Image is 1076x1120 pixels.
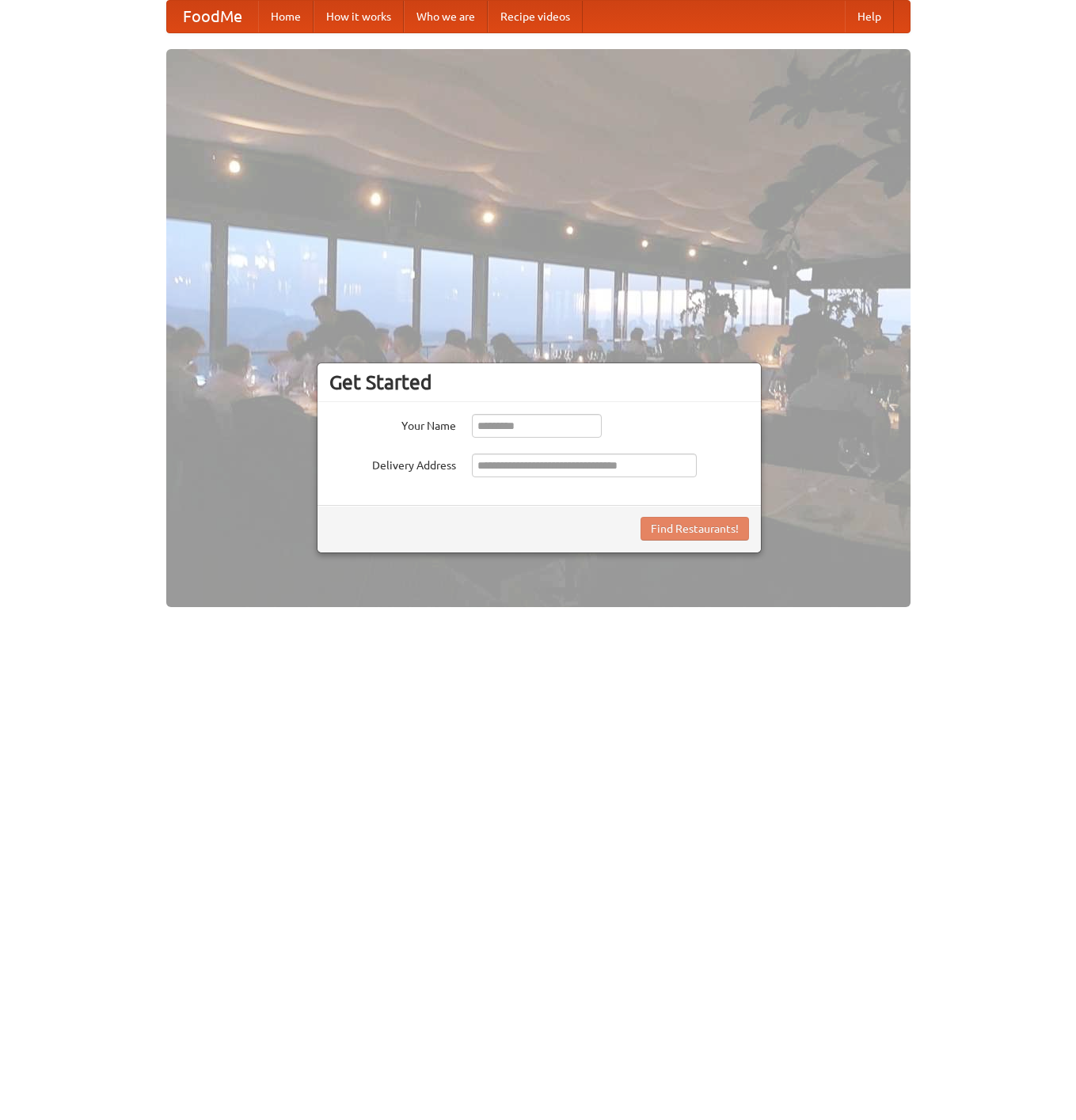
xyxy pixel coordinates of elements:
[258,1,314,32] a: Home
[314,1,404,32] a: How it works
[329,370,749,394] h3: Get Started
[329,414,456,434] label: Your Name
[329,454,456,473] label: Delivery Address
[845,1,894,32] a: Help
[488,1,583,32] a: Recipe videos
[404,1,488,32] a: Who we are
[641,517,749,541] button: Find Restaurants!
[167,1,258,32] a: FoodMe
